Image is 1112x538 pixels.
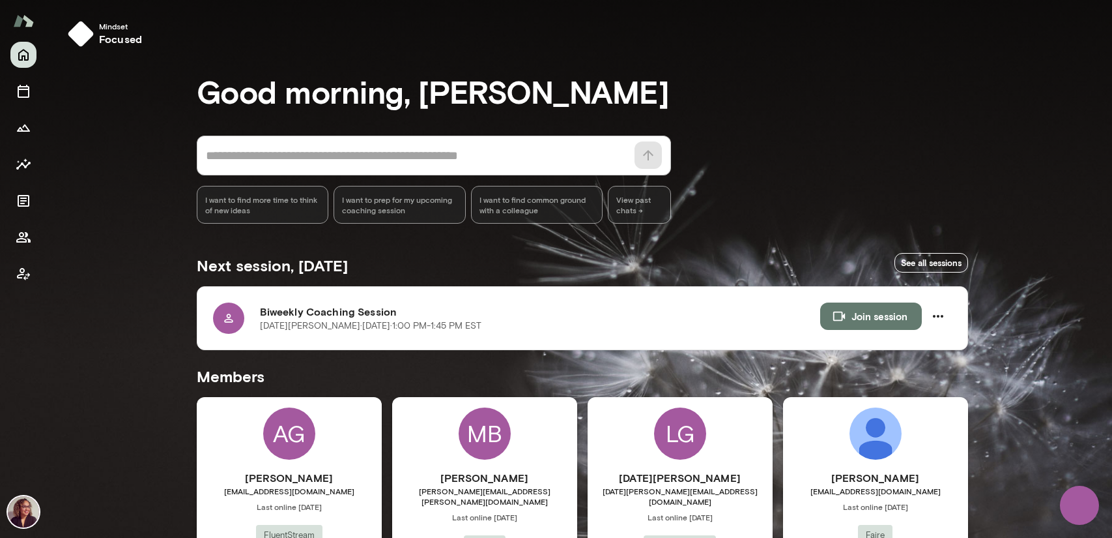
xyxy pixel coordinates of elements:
button: Join session [820,303,922,330]
img: Mento [13,8,34,33]
div: AG [263,408,315,460]
h6: focused [99,31,142,47]
h6: [DATE][PERSON_NAME] [588,470,773,486]
span: Last online [DATE] [392,512,577,522]
h5: Next session, [DATE] [197,255,348,276]
span: I want to find common ground with a colleague [479,194,595,215]
img: Ling Zeng [849,408,902,460]
img: mindset [68,21,94,47]
span: [DATE][PERSON_NAME][EMAIL_ADDRESS][DOMAIN_NAME] [588,486,773,507]
h3: Good morning, [PERSON_NAME] [197,73,968,110]
button: Insights [10,151,36,177]
h6: [PERSON_NAME] [392,470,577,486]
img: Safaa Khairalla [8,496,39,528]
div: I want to prep for my upcoming coaching session [334,186,466,224]
p: [DATE][PERSON_NAME] · [DATE] · 1:00 PM-1:45 PM EST [260,320,481,333]
div: MB [459,408,511,460]
div: I want to find common ground with a colleague [471,186,603,224]
span: Last online [DATE] [197,501,382,512]
button: Documents [10,188,36,214]
h6: Biweekly Coaching Session [260,304,820,320]
span: Mindset [99,21,142,31]
button: Mindsetfocused [63,16,152,52]
button: Sessions [10,78,36,104]
h6: [PERSON_NAME] [783,470,968,486]
span: I want to prep for my upcoming coaching session [342,194,457,215]
button: Growth Plan [10,115,36,141]
span: [EMAIL_ADDRESS][DOMAIN_NAME] [783,486,968,496]
span: Last online [DATE] [783,501,968,512]
span: Last online [DATE] [588,512,773,522]
span: View past chats -> [608,186,670,224]
h6: [PERSON_NAME] [197,470,382,486]
span: [EMAIL_ADDRESS][DOMAIN_NAME] [197,486,382,496]
button: Client app [10,261,36,287]
div: I want to find more time to think of new ideas [197,186,329,224]
button: Members [10,224,36,250]
span: I want to find more time to think of new ideas [205,194,321,215]
button: Home [10,42,36,68]
div: LG [654,408,706,460]
a: See all sessions [894,253,968,273]
span: [PERSON_NAME][EMAIL_ADDRESS][PERSON_NAME][DOMAIN_NAME] [392,486,577,507]
h5: Members [197,366,968,387]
